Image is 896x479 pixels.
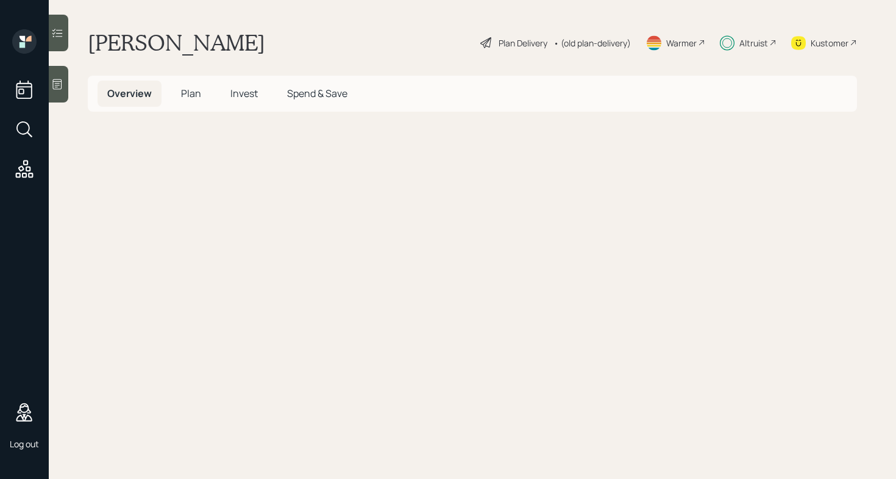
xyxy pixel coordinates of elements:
span: Spend & Save [287,87,347,100]
span: Invest [230,87,258,100]
h1: [PERSON_NAME] [88,29,265,56]
div: Warmer [666,37,697,49]
div: Plan Delivery [499,37,547,49]
div: Altruist [739,37,768,49]
span: Plan [181,87,201,100]
span: Overview [107,87,152,100]
div: Log out [10,438,39,450]
div: Kustomer [811,37,848,49]
div: • (old plan-delivery) [553,37,631,49]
